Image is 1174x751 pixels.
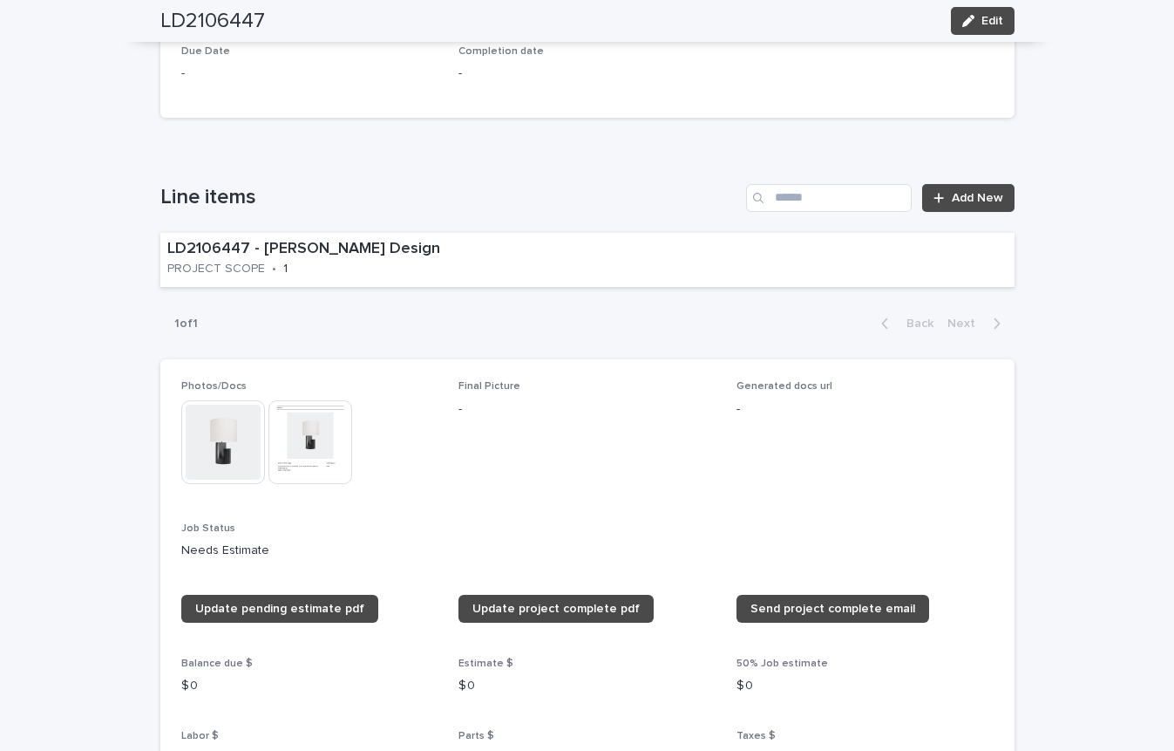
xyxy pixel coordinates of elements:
span: Back [896,317,933,330]
span: Add New [952,192,1003,204]
p: $ 0 [736,677,994,695]
p: - [736,400,994,419]
span: Next [947,317,986,330]
span: Update project complete pdf [472,603,640,615]
button: Back [867,316,940,331]
span: Taxes $ [736,731,776,741]
span: Update pending estimate pdf [195,603,364,615]
span: Completion date [458,46,544,57]
span: Final Picture [458,381,520,392]
p: 1 of 1 [160,303,212,345]
p: - [458,65,716,83]
a: Update project complete pdf [458,595,654,623]
span: Parts $ [458,731,494,741]
p: - [458,400,716,419]
p: PROJECT SCOPE [167,262,265,277]
p: • [272,262,276,277]
button: Edit [951,7,1015,35]
p: Needs Estimate [181,542,994,560]
span: Edit [981,15,1003,27]
p: - [181,65,438,83]
span: Due Date [181,46,230,57]
span: Job Status [181,523,235,534]
p: 1 [283,262,288,277]
a: Update pending estimate pdf [181,595,378,623]
span: Generated docs url [736,381,832,392]
p: $ 0 [181,677,438,695]
p: $ 0 [458,677,716,695]
p: LD2106447 - [PERSON_NAME] Design [167,240,560,259]
span: Photos/Docs [181,381,247,392]
h1: Line items [160,185,740,210]
span: Send project complete email [750,603,915,615]
button: Next [940,316,1015,331]
span: Labor $ [181,731,219,741]
span: Balance due $ [181,659,253,669]
span: Estimate $ [458,659,513,669]
input: Search [746,184,912,212]
a: LD2106447 - [PERSON_NAME] DesignPROJECT SCOPE•1 [160,233,1015,288]
h2: LD2106447 [160,9,265,34]
a: Add New [922,184,1014,212]
a: Send project complete email [736,595,929,623]
span: 50% Job estimate [736,659,828,669]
